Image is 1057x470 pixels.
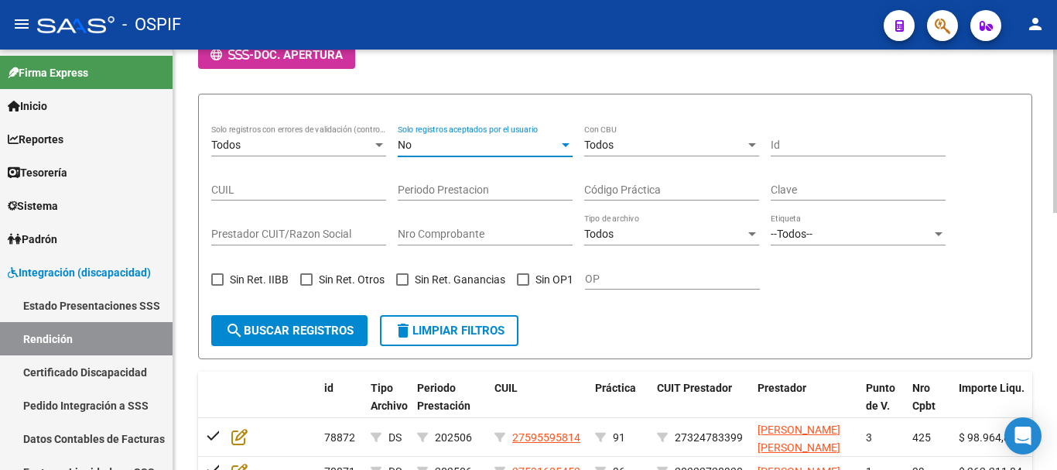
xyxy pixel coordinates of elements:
mat-icon: person [1026,15,1045,33]
mat-icon: search [225,321,244,340]
span: Nro Cpbt [912,382,936,412]
datatable-header-cell: CUIL [488,372,589,440]
datatable-header-cell: CUIT Prestador [651,372,751,440]
span: Punto de V. [866,382,895,412]
datatable-header-cell: Tipo Archivo [364,372,411,440]
span: Todos [584,139,614,151]
span: Sistema [8,197,58,214]
span: Sin Ret. Ganancias [415,270,505,289]
span: No [398,139,412,151]
span: Inicio [8,98,47,115]
span: 425 [912,431,931,444]
span: Reportes [8,131,63,148]
span: 91 [613,431,625,444]
button: Buscar registros [211,315,368,346]
span: Práctica [595,382,636,394]
span: CUIT Prestador [657,382,732,394]
span: Todos [211,139,241,151]
datatable-header-cell: Nro Cpbt [906,372,953,440]
span: Importe Liqu. [959,382,1025,394]
button: Limpiar filtros [380,315,518,346]
span: - OSPIF [122,8,181,42]
span: - [210,48,254,62]
span: CUIL [494,382,518,394]
span: 27324783399 [675,431,743,444]
span: Periodo Prestación [417,382,470,412]
span: $ 98.964,88 [959,431,1016,444]
datatable-header-cell: Punto de V. [860,372,906,440]
span: 202506 [435,431,472,444]
span: 27595595814 [512,431,580,444]
mat-icon: check [204,426,223,444]
span: 3 [866,431,872,444]
datatable-header-cell: Prestador [751,372,860,440]
span: Prestador [758,382,806,394]
div: Open Intercom Messenger [1004,417,1042,455]
span: [PERSON_NAME] [PERSON_NAME] [758,424,840,454]
datatable-header-cell: Periodo Prestación [411,372,488,440]
span: DS [388,431,402,444]
span: Firma Express [8,64,88,81]
div: 78872 [324,429,358,447]
span: Doc. Apertura [254,48,343,62]
span: Buscar registros [225,324,354,338]
span: Sin OP1 [535,270,573,289]
datatable-header-cell: Práctica [589,372,651,440]
span: Limpiar filtros [394,324,505,338]
span: Tesorería [8,164,67,181]
button: -Doc. Apertura [198,40,355,69]
mat-icon: delete [394,321,412,340]
datatable-header-cell: Importe Liqu. [953,372,1038,440]
mat-icon: menu [12,15,31,33]
span: Integración (discapacidad) [8,264,151,281]
span: Sin Ret. Otros [319,270,385,289]
span: Todos [584,228,614,240]
datatable-header-cell: id [318,372,364,440]
span: Padrón [8,231,57,248]
span: Sin Ret. IIBB [230,270,289,289]
span: id [324,382,334,394]
span: --Todos-- [771,228,812,240]
span: Tipo Archivo [371,382,408,412]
